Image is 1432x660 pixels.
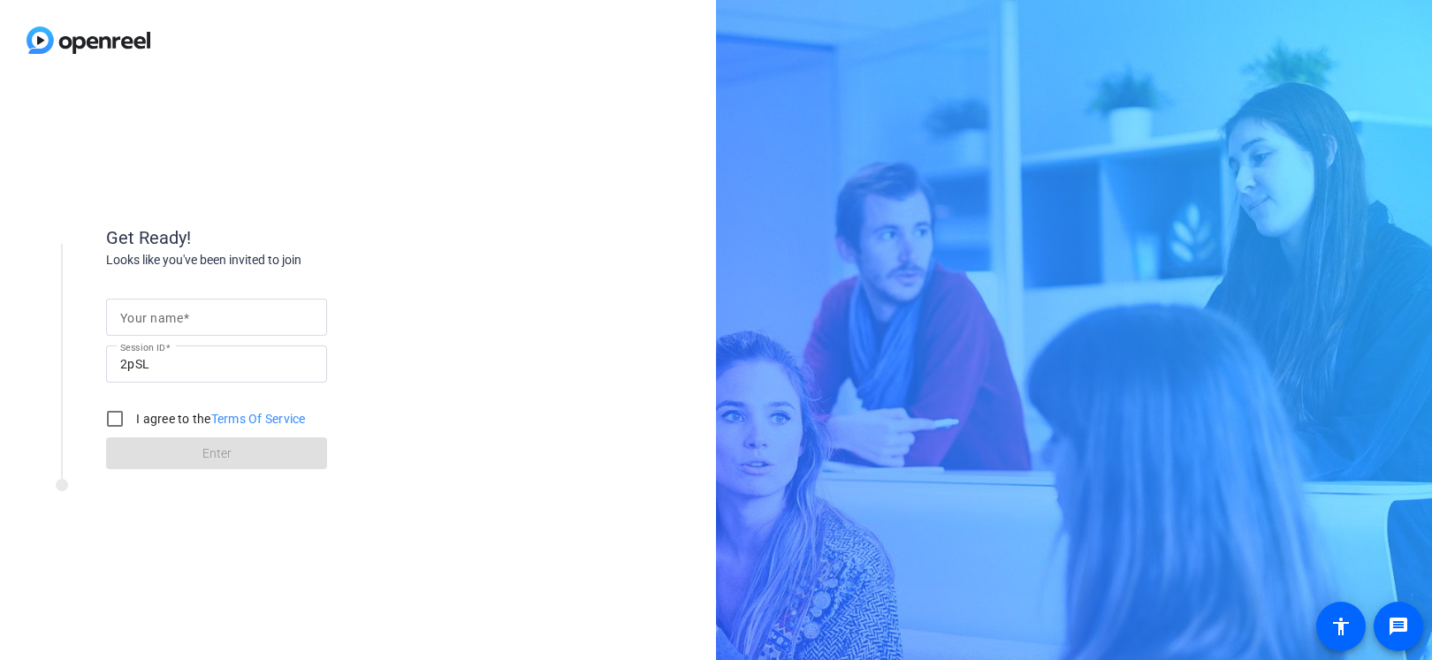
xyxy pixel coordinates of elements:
div: Looks like you've been invited to join [106,251,460,269]
mat-icon: accessibility [1330,616,1352,637]
a: Terms Of Service [211,412,306,426]
mat-icon: message [1388,616,1409,637]
mat-label: Your name [120,311,183,325]
div: Get Ready! [106,224,460,251]
mat-label: Session ID [120,342,165,353]
label: I agree to the [133,410,306,428]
